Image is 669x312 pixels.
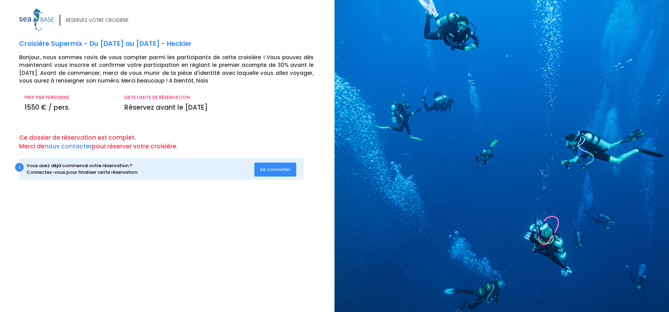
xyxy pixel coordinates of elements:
[45,142,92,150] a: nous contacter
[260,166,291,173] span: Se connecter
[19,8,54,31] img: logo_color1.png
[124,94,314,101] p: DATE LIMITE DE RÉSERVATION
[15,163,24,172] div: i
[254,163,296,177] button: Se connecter
[24,94,114,101] p: PRIX PAR PERSONNE
[124,103,314,113] p: Réservez avant le [DATE]
[66,17,129,24] div: RÉSERVEZ VOTRE CROISIÈRE
[19,133,329,151] p: Ce dossier de réservation est complet. Merci de pour réserver votre croisière.
[254,166,296,172] a: Se connecter
[24,103,114,113] p: 1550 € / pers.
[19,39,329,49] p: Croisière Supermix - Du [DATE] au [DATE] - Heckler
[19,54,329,85] p: Bonjour, nous sommes ravis de vous compter parmi les participants de cette croisière ! Vous pouve...
[26,162,255,176] div: Vous avez déjà commencé votre réservation ? Connectez-vous pour finaliser cette réservation.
